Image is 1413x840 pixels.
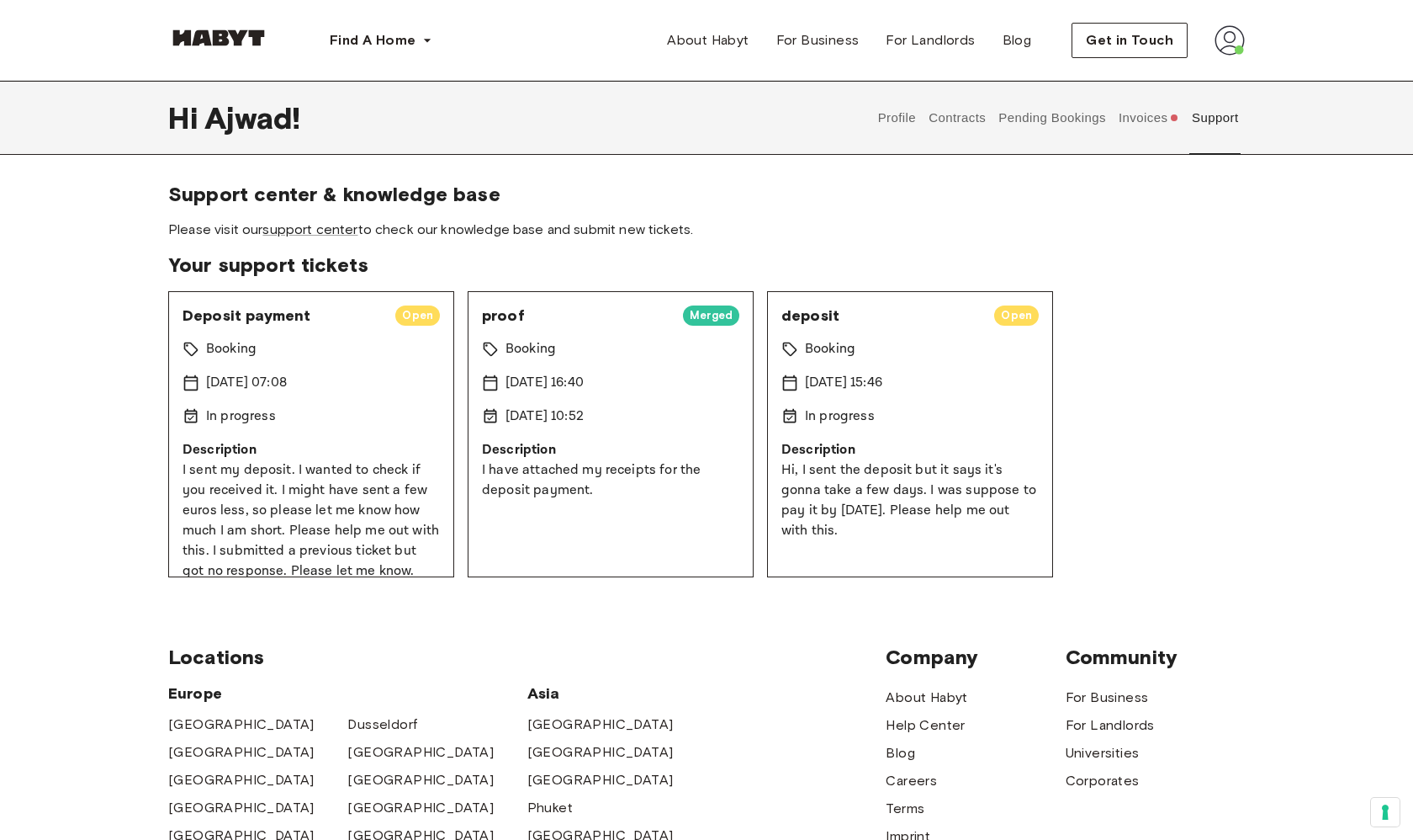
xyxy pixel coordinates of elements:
img: Habyt [168,29,269,46]
button: Get in Touch [1072,23,1188,58]
a: For Business [1066,688,1149,708]
span: About Habyt [667,30,749,51]
button: Invoices [1116,81,1181,155]
a: [GEOGRAPHIC_DATA] [527,742,674,763]
button: Contracts [927,81,988,155]
button: Pending Bookings [997,81,1109,155]
span: Hi [168,100,204,136]
span: deposit [781,306,981,326]
p: I sent my deposit. I wanted to check if you received it. I might have sent a few euros less, so p... [183,460,440,582]
p: In progress [805,407,875,427]
span: For Landlords [886,30,975,51]
p: Description [183,440,440,460]
a: For Landlords [1066,715,1155,736]
a: Blog [989,24,1045,57]
a: [GEOGRAPHIC_DATA] [527,715,674,735]
a: [GEOGRAPHIC_DATA] [527,770,674,790]
span: Europe [168,683,527,704]
a: [GEOGRAPHIC_DATA] [347,798,494,818]
p: Description [482,440,739,460]
a: Blog [886,743,915,763]
span: Support center & knowledge base [168,182,1245,207]
p: Description [781,440,1039,460]
button: Your consent preferences for tracking technologies [1371,798,1400,827]
span: Ajwad ! [204,100,300,136]
span: Blog [1003,30,1032,51]
span: For Business [776,30,860,51]
a: Corporates [1066,771,1140,791]
p: [DATE] 15:46 [805,373,882,393]
a: For Landlords [872,24,988,57]
span: Please visit our to check our knowledge base and submit new tickets. [168,221,1245,239]
button: Find A Home [316,24,446,57]
span: Deposit payment [183,306,382,326]
a: Phuket [527,798,573,818]
span: Asia [527,683,706,704]
a: [GEOGRAPHIC_DATA] [168,742,315,763]
span: Community [1066,645,1245,670]
p: Hi, I sent the deposit but it says it's gonna take a few days. I was suppose to pay it by [DATE].... [781,460,1039,541]
a: [GEOGRAPHIC_DATA] [168,798,315,818]
a: Universities [1066,743,1140,763]
a: Dusseldorf [347,715,417,735]
a: About Habyt [654,24,762,57]
a: [GEOGRAPHIC_DATA] [168,715,315,735]
p: I have attached my receipts for the deposit payment. [482,460,739,501]
span: Find A Home [330,30,415,51]
a: support center [262,221,357,237]
img: avatar [1215,25,1245,56]
span: Open [994,307,1039,324]
span: Locations [168,645,886,670]
a: [GEOGRAPHIC_DATA] [168,770,315,790]
a: Help Center [886,715,965,736]
p: In progress [206,407,276,427]
p: Booking [206,339,257,359]
p: Booking [805,339,855,359]
div: user profile tabs [871,81,1245,155]
p: [DATE] 07:08 [206,373,287,393]
a: Terms [886,799,924,819]
a: [GEOGRAPHIC_DATA] [347,742,494,763]
span: Open [395,307,440,324]
span: Merged [683,307,739,324]
button: Support [1189,81,1241,155]
a: About Habyt [886,688,967,708]
span: Get in Touch [1086,30,1173,51]
a: For Business [763,24,873,57]
a: [GEOGRAPHIC_DATA] [347,770,494,790]
span: Your support tickets [168,253,1245,278]
span: proof [482,306,669,326]
button: Profile [876,81,918,155]
p: [DATE] 10:52 [505,407,584,427]
p: Booking [505,339,556,359]
span: Company [886,645,1065,670]
a: Careers [886,771,937,791]
p: [DATE] 16:40 [505,373,584,393]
